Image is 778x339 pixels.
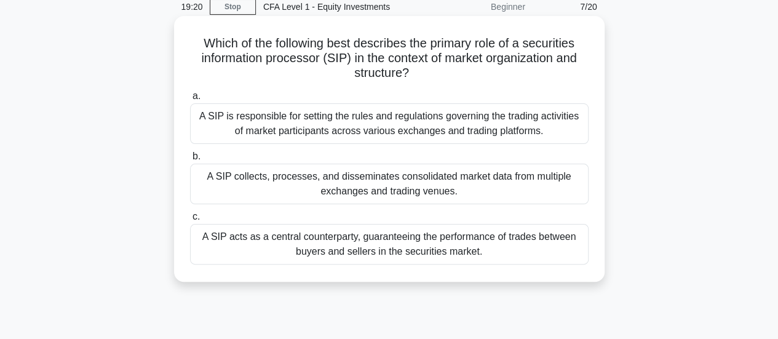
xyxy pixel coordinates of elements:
[193,211,200,221] span: c.
[190,224,589,265] div: A SIP acts as a central counterparty, guaranteeing the performance of trades between buyers and s...
[190,164,589,204] div: A SIP collects, processes, and disseminates consolidated market data from multiple exchanges and ...
[193,90,200,101] span: a.
[193,151,200,161] span: b.
[190,103,589,144] div: A SIP is responsible for setting the rules and regulations governing the trading activities of ma...
[189,36,590,81] h5: Which of the following best describes the primary role of a securities information processor (SIP...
